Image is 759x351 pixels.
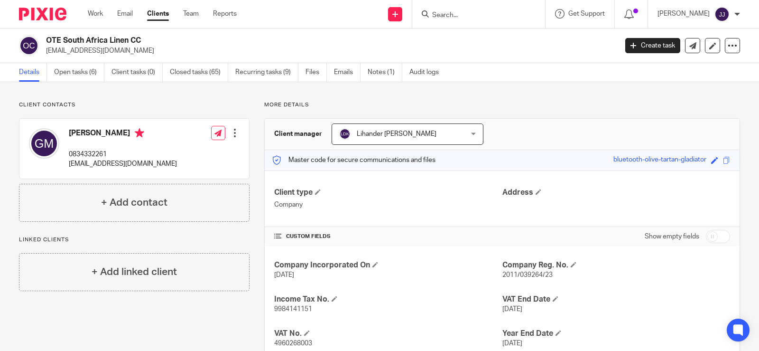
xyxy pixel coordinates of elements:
input: Search [431,11,517,20]
span: [DATE] [502,340,522,347]
a: Team [183,9,199,19]
p: [PERSON_NAME] [657,9,710,19]
span: [DATE] [502,306,522,313]
span: [DATE] [274,272,294,278]
span: 4960268003 [274,340,312,347]
a: Recurring tasks (9) [235,63,298,82]
p: [EMAIL_ADDRESS][DOMAIN_NAME] [69,159,177,169]
h3: Client manager [274,129,322,139]
p: [EMAIL_ADDRESS][DOMAIN_NAME] [46,46,611,56]
a: Details [19,63,47,82]
a: Closed tasks (65) [170,63,228,82]
p: Linked clients [19,236,250,244]
p: Master code for secure communications and files [272,155,435,165]
h4: Year End Date [502,329,730,339]
h4: VAT End Date [502,294,730,304]
h4: CUSTOM FIELDS [274,233,502,240]
p: Company [274,200,502,209]
div: bluetooth-olive-tartan-gladiator [613,155,706,166]
a: Audit logs [409,63,446,82]
h4: [PERSON_NAME] [69,128,177,140]
p: 0834332261 [69,150,177,159]
h4: Company Incorporated On [274,260,502,270]
img: svg%3E [29,128,59,159]
img: svg%3E [19,36,39,56]
h4: Company Reg. No. [502,260,730,270]
h4: Address [502,188,730,198]
a: Reports [213,9,237,19]
p: More details [264,101,740,109]
a: Open tasks (6) [54,63,104,82]
p: Client contacts [19,101,250,109]
img: Pixie [19,8,66,20]
a: Create task [625,38,680,53]
a: Client tasks (0) [111,63,163,82]
a: Files [305,63,327,82]
a: Notes (1) [368,63,402,82]
span: 9984141151 [274,306,312,313]
span: 2011/039264/23 [502,272,553,278]
h2: OTE South Africa Linen CC [46,36,498,46]
a: Emails [334,63,361,82]
a: Clients [147,9,169,19]
span: Get Support [568,10,605,17]
h4: Client type [274,188,502,198]
img: svg%3E [339,128,351,140]
label: Show empty fields [645,232,699,241]
h4: VAT No. [274,329,502,339]
h4: + Add linked client [92,265,177,279]
h4: Income Tax No. [274,294,502,304]
img: svg%3E [714,7,730,22]
a: Work [88,9,103,19]
h4: + Add contact [101,195,167,210]
a: Email [117,9,133,19]
i: Primary [135,128,144,138]
span: Lihander [PERSON_NAME] [357,131,436,137]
